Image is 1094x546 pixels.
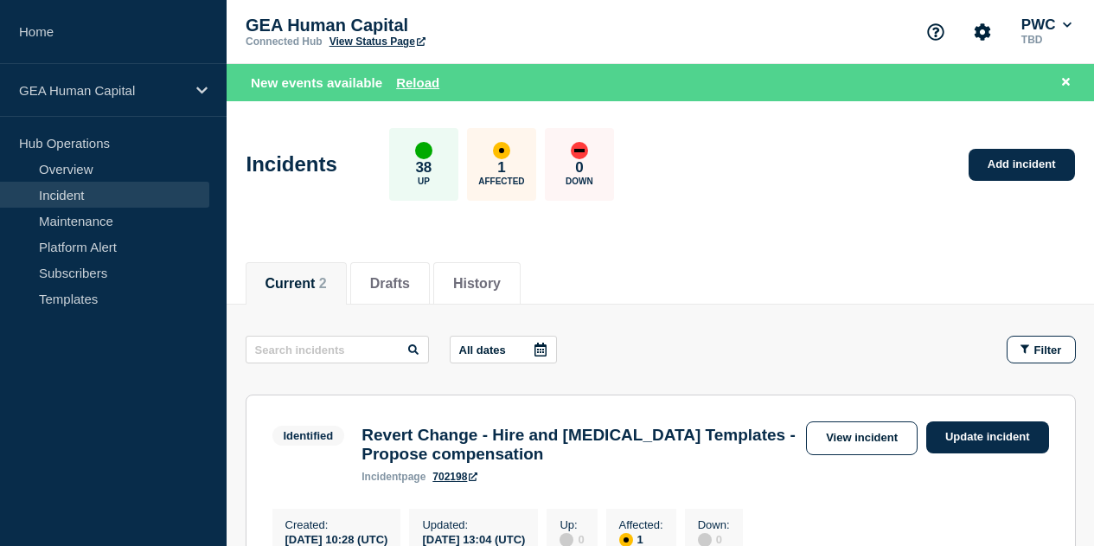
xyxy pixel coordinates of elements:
[969,149,1075,181] a: Add incident
[361,426,797,464] h3: Revert Change - Hire and [MEDICAL_DATA] Templates - Propose compensation
[478,177,524,186] p: Affected
[285,518,388,531] p: Created :
[329,35,425,48] a: View Status Page
[497,159,505,177] p: 1
[418,177,430,186] p: Up
[246,336,429,363] input: Search incidents
[571,142,588,159] div: down
[619,518,663,531] p: Affected :
[926,421,1049,453] a: Update incident
[361,471,401,483] span: incident
[964,14,1001,50] button: Account settings
[415,142,432,159] div: up
[575,159,583,177] p: 0
[266,276,327,292] button: Current 2
[361,471,425,483] p: page
[319,276,327,291] span: 2
[370,276,410,292] button: Drafts
[560,518,584,531] p: Up :
[1018,34,1075,46] p: TBD
[918,14,954,50] button: Support
[806,421,918,455] a: View incident
[246,152,337,177] h1: Incidents
[566,177,593,186] p: Down
[1034,344,1062,357] span: Filter
[415,159,432,177] p: 38
[453,276,501,292] button: History
[285,531,388,546] div: [DATE] 10:28 (UTC)
[422,518,525,531] p: Updated :
[246,16,592,35] p: GEA Human Capital
[432,471,477,483] a: 702198
[459,344,506,357] p: All dates
[422,531,525,546] div: [DATE] 13:04 (UTC)
[1007,336,1076,363] button: Filter
[246,35,323,48] p: Connected Hub
[396,75,439,90] button: Reload
[1018,16,1075,34] button: PWC
[272,426,345,446] span: Identified
[251,75,382,90] span: New events available
[450,336,557,363] button: All dates
[698,518,730,531] p: Down :
[493,142,510,159] div: affected
[19,83,185,98] p: GEA Human Capital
